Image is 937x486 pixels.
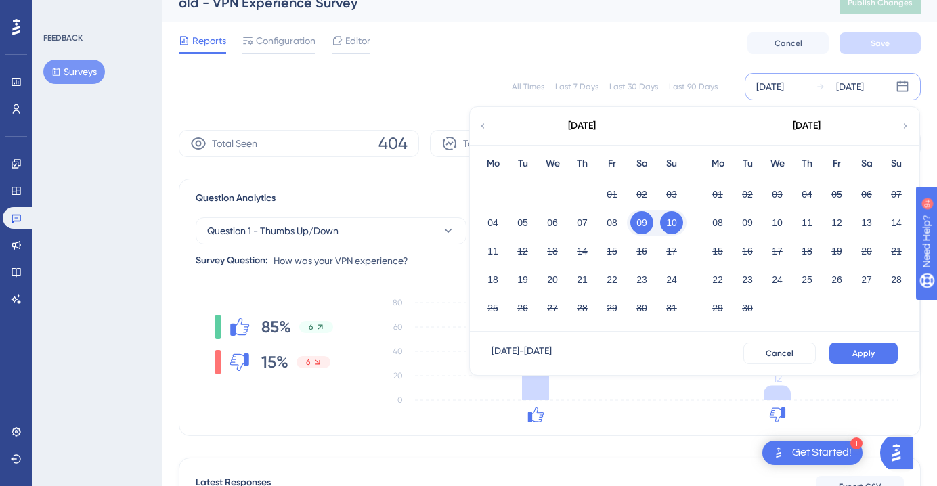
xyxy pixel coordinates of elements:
[660,211,683,234] button: 10
[766,211,789,234] button: 10
[630,268,653,291] button: 23
[736,268,759,291] button: 23
[32,3,85,20] span: Need Help?
[706,183,729,206] button: 01
[541,240,564,263] button: 13
[393,371,403,380] tspan: 20
[538,156,567,172] div: We
[796,211,819,234] button: 11
[256,32,315,49] span: Configuration
[766,268,789,291] button: 24
[397,395,403,405] tspan: 0
[871,38,890,49] span: Save
[792,445,852,460] div: Get Started!
[770,445,787,461] img: launcher-image-alternative-text
[840,32,921,54] button: Save
[512,81,544,92] div: All Times
[630,211,653,234] button: 09
[609,81,658,92] div: Last 30 Days
[481,240,504,263] button: 11
[511,268,534,291] button: 19
[511,211,534,234] button: 05
[597,156,627,172] div: Fr
[378,133,408,154] span: 404
[261,351,288,373] span: 15%
[555,81,598,92] div: Last 7 Days
[852,348,875,359] span: Apply
[733,156,762,172] div: Tu
[773,372,782,384] tspan: 12
[736,296,759,319] button: 30
[775,38,802,49] span: Cancel
[601,183,624,206] button: 01
[836,79,864,95] div: [DATE]
[627,156,657,172] div: Sa
[855,211,878,234] button: 13
[196,190,276,206] span: Question Analytics
[511,240,534,263] button: 12
[825,183,848,206] button: 05
[481,268,504,291] button: 18
[881,156,911,172] div: Su
[660,296,683,319] button: 31
[736,183,759,206] button: 02
[822,156,852,172] div: Fr
[274,252,408,269] span: How was your VPN experience?
[766,183,789,206] button: 03
[829,343,898,364] button: Apply
[571,211,594,234] button: 07
[706,296,729,319] button: 29
[880,433,921,473] iframe: UserGuiding AI Assistant Launcher
[601,268,624,291] button: 22
[601,296,624,319] button: 29
[212,135,257,152] span: Total Seen
[855,240,878,263] button: 20
[852,156,881,172] div: Sa
[393,322,403,332] tspan: 60
[793,118,821,134] div: [DATE]
[207,223,339,239] span: Question 1 - Thumbs Up/Down
[601,240,624,263] button: 15
[796,183,819,206] button: 04
[481,296,504,319] button: 25
[885,211,908,234] button: 14
[792,156,822,172] div: Th
[747,32,829,54] button: Cancel
[345,32,370,49] span: Editor
[309,322,313,332] span: 6
[196,217,466,244] button: Question 1 - Thumbs Up/Down
[196,252,268,269] div: Survey Question:
[762,156,792,172] div: We
[885,240,908,263] button: 21
[825,268,848,291] button: 26
[766,348,793,359] span: Cancel
[756,79,784,95] div: [DATE]
[601,211,624,234] button: 08
[660,268,683,291] button: 24
[706,211,729,234] button: 08
[660,240,683,263] button: 17
[481,211,504,234] button: 04
[736,211,759,234] button: 09
[306,357,310,368] span: 6
[855,183,878,206] button: 06
[630,296,653,319] button: 30
[657,156,687,172] div: Su
[796,240,819,263] button: 18
[571,296,594,319] button: 28
[796,268,819,291] button: 25
[508,156,538,172] div: Tu
[568,118,596,134] div: [DATE]
[261,316,291,338] span: 85%
[192,32,226,49] span: Reports
[885,183,908,206] button: 07
[393,347,403,356] tspan: 40
[736,240,759,263] button: 16
[511,296,534,319] button: 26
[766,240,789,263] button: 17
[571,240,594,263] button: 14
[463,135,533,152] span: Total Responses
[743,343,816,364] button: Cancel
[762,441,863,465] div: Open Get Started! checklist, remaining modules: 1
